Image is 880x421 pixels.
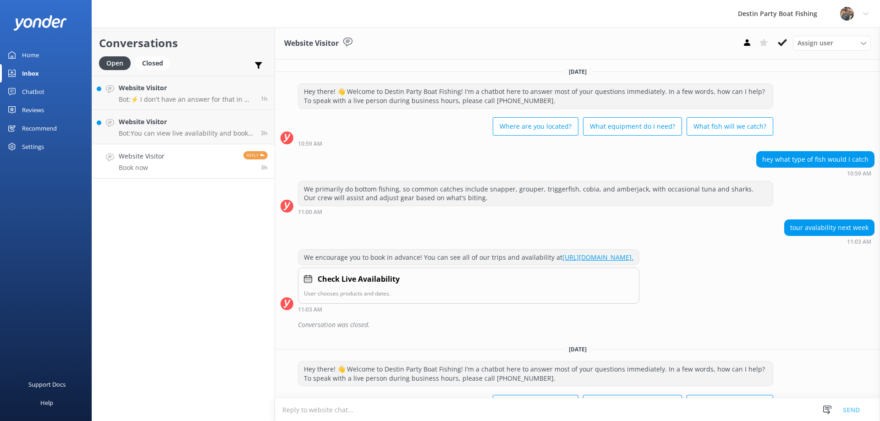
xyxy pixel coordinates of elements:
[261,95,268,103] span: 12:41pm 19-Aug-2025 (UTC -05:00) America/Cancun
[284,38,339,49] h3: Website Visitor
[583,395,682,413] button: What equipment do I need?
[261,129,268,137] span: 10:12am 19-Aug-2025 (UTC -05:00) America/Cancun
[318,273,400,285] h4: Check Live Availability
[135,56,170,70] div: Closed
[119,83,254,93] h4: Website Visitor
[280,317,874,333] div: 2025-07-31T19:36:50.014
[99,58,135,68] a: Open
[119,95,254,104] p: Bot: ⚡ I don't have an answer for that in my knowledge base. Please try and rephrase your questio...
[22,64,39,82] div: Inbox
[298,141,322,147] strong: 10:59 AM
[22,101,44,119] div: Reviews
[493,117,578,136] button: Where are you located?
[243,151,268,159] span: Reply
[135,58,175,68] a: Closed
[298,250,639,265] div: We encourage you to book in advance! You can see all of our trips and availability at
[22,82,44,101] div: Chatbot
[493,395,578,413] button: Where are you located?
[298,140,773,147] div: 10:59am 31-Jul-2025 (UTC -05:00) America/Cancun
[563,345,592,353] span: [DATE]
[119,117,254,127] h4: Website Visitor
[583,117,682,136] button: What equipment do I need?
[298,208,773,215] div: 11:00am 31-Jul-2025 (UTC -05:00) America/Cancun
[298,209,322,215] strong: 11:00 AM
[847,239,871,245] strong: 11:03 AM
[298,306,639,312] div: 11:03am 31-Jul-2025 (UTC -05:00) America/Cancun
[797,38,833,48] span: Assign user
[562,253,633,262] a: [URL][DOMAIN_NAME].
[687,395,773,413] button: What fish will we catch?
[687,117,773,136] button: What fish will we catch?
[563,68,592,76] span: [DATE]
[22,119,57,137] div: Recommend
[92,76,275,110] a: Website VisitorBot:⚡ I don't have an answer for that in my knowledge base. Please try and rephras...
[784,238,874,245] div: 11:03am 31-Jul-2025 (UTC -05:00) America/Cancun
[757,152,874,167] div: hey what type of fish would I catch
[298,181,773,206] div: We primarily do bottom fishing, so common catches include snapper, grouper, triggerfish, cobia, a...
[261,164,268,171] span: 10:11am 19-Aug-2025 (UTC -05:00) America/Cancun
[28,375,66,394] div: Support Docs
[785,220,874,235] div: tour avalability next week
[847,171,871,176] strong: 10:59 AM
[92,144,275,179] a: Website VisitorBook nowReply3h
[840,7,854,21] img: 250-1666038197.jpg
[22,137,44,156] div: Settings
[92,110,275,144] a: Website VisitorBot:You can view live availability and book your trip online at [URL][DOMAIN_NAME].3h
[756,170,874,176] div: 10:59am 31-Jul-2025 (UTC -05:00) America/Cancun
[298,317,874,333] div: Conversation was closed.
[298,361,773,386] div: Hey there! 👋 Welcome to Destin Party Boat Fishing! I'm a chatbot here to answer most of your ques...
[298,307,322,312] strong: 11:03 AM
[14,15,66,30] img: yonder-white-logo.png
[298,84,773,108] div: Hey there! 👋 Welcome to Destin Party Boat Fishing! I'm a chatbot here to answer most of your ques...
[22,46,39,64] div: Home
[304,289,633,298] p: User chooses products and dates.
[119,151,165,161] h4: Website Visitor
[40,394,53,412] div: Help
[793,36,871,50] div: Assign User
[99,34,268,52] h2: Conversations
[119,164,165,172] p: Book now
[99,56,131,70] div: Open
[119,129,254,137] p: Bot: You can view live availability and book your trip online at [URL][DOMAIN_NAME].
